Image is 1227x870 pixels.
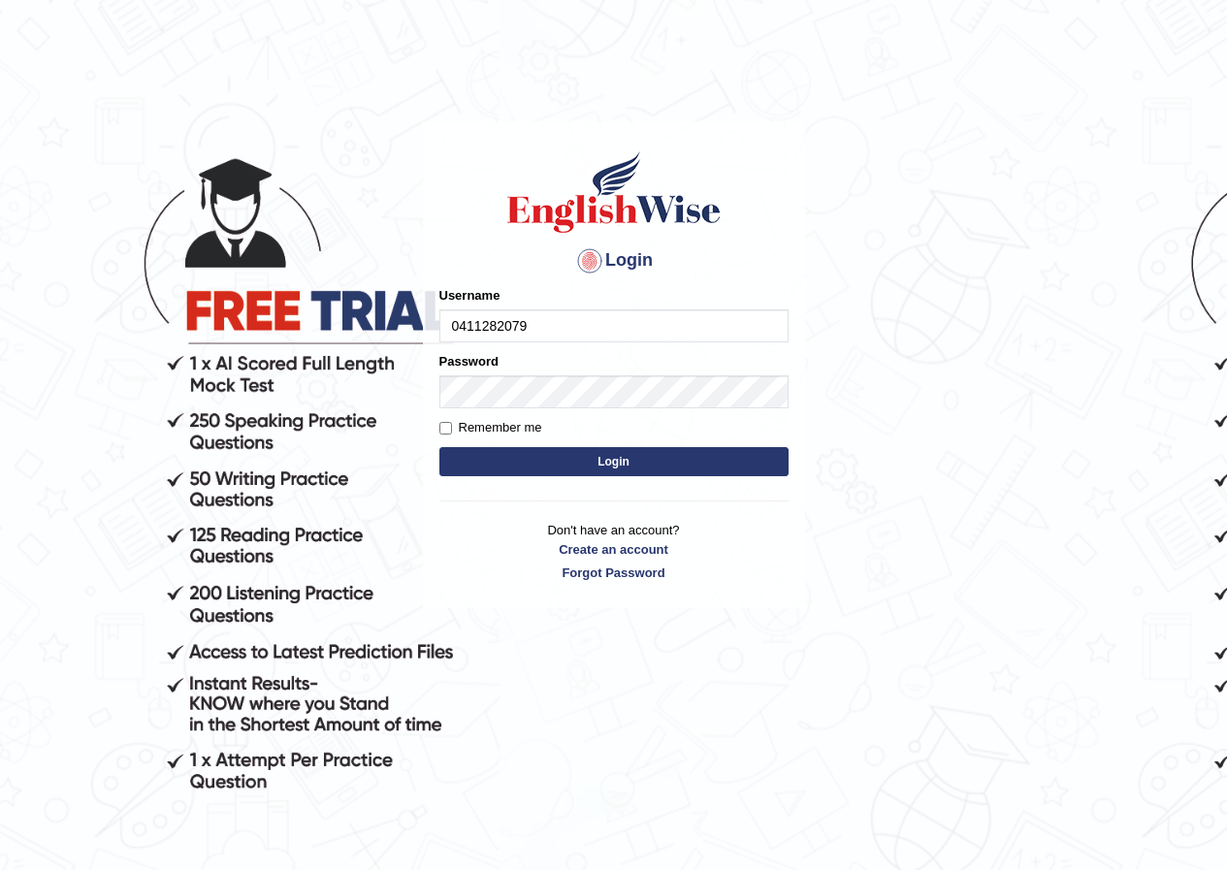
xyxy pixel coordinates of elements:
[439,540,789,559] a: Create an account
[503,148,725,236] img: Logo of English Wise sign in for intelligent practice with AI
[439,422,452,435] input: Remember me
[439,352,499,371] label: Password
[439,521,789,581] p: Don't have an account?
[439,286,500,305] label: Username
[439,245,789,276] h4: Login
[439,564,789,582] a: Forgot Password
[439,418,542,437] label: Remember me
[439,447,789,476] button: Login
